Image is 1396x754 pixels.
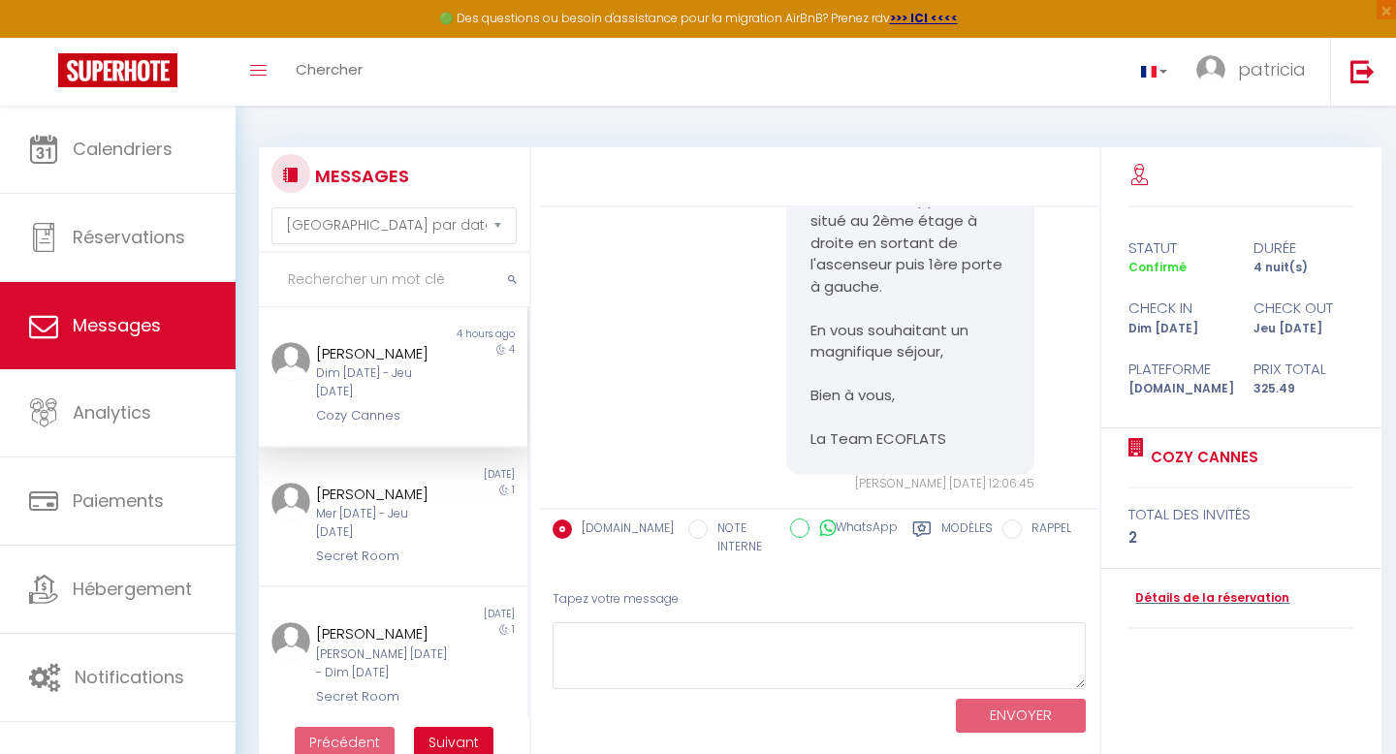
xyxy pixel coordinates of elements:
[73,400,151,424] span: Analytics
[1241,358,1366,381] div: Prix total
[553,576,1087,623] div: Tapez votre message
[393,607,526,622] div: [DATE]
[512,622,515,637] span: 1
[1241,259,1366,277] div: 4 nuit(s)
[1116,236,1241,260] div: statut
[1128,526,1353,550] div: 2
[281,38,377,106] a: Chercher
[1241,320,1366,338] div: Jeu [DATE]
[73,225,185,249] span: Réservations
[1116,358,1241,381] div: Plateforme
[271,622,310,661] img: ...
[428,733,479,752] span: Suivant
[1116,320,1241,338] div: Dim [DATE]
[1350,59,1375,83] img: logout
[316,622,447,645] div: [PERSON_NAME]
[316,342,447,365] div: [PERSON_NAME]
[509,342,515,357] span: 4
[316,547,447,566] div: Secret Room
[1128,259,1187,275] span: Confirmé
[393,327,526,342] div: 4 hours ago
[1241,236,1366,260] div: durée
[708,519,776,556] label: NOTE INTERNE
[316,645,447,682] div: [PERSON_NAME] [DATE] - Dim [DATE]
[809,518,898,540] label: WhatsApp
[316,505,447,542] div: Mer [DATE] - Jeu [DATE]
[316,687,447,707] div: Secret Room
[941,519,993,559] label: Modèles
[271,342,310,381] img: ...
[73,137,173,161] span: Calendriers
[310,154,409,198] h3: MESSAGES
[1128,589,1289,608] a: Détails de la réservation
[296,59,363,79] span: Chercher
[956,699,1086,733] button: ENVOYER
[1196,55,1225,84] img: ...
[512,483,515,497] span: 1
[890,10,958,26] a: >>> ICI <<<<
[1238,57,1306,81] span: patricia
[58,53,177,87] img: Super Booking
[271,483,310,521] img: ...
[1116,380,1241,398] div: [DOMAIN_NAME]
[73,488,164,513] span: Paiements
[73,577,192,601] span: Hébergement
[1144,446,1258,469] a: Cozy Cannes
[1182,38,1330,106] a: ... patricia
[1116,297,1241,320] div: check in
[309,733,380,752] span: Précédent
[1128,503,1353,526] div: total des invités
[316,364,447,401] div: Dim [DATE] - Jeu [DATE]
[572,519,674,541] label: [DOMAIN_NAME]
[1241,297,1366,320] div: check out
[1241,380,1366,398] div: 325.49
[1022,519,1071,541] label: RAPPEL
[75,665,184,689] span: Notifications
[73,313,161,337] span: Messages
[316,406,447,425] div: Cozy Cannes
[316,483,447,506] div: [PERSON_NAME]
[393,467,526,483] div: [DATE]
[259,253,529,307] input: Rechercher un mot clé
[786,475,1033,493] div: [PERSON_NAME] [DATE] 12:06:45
